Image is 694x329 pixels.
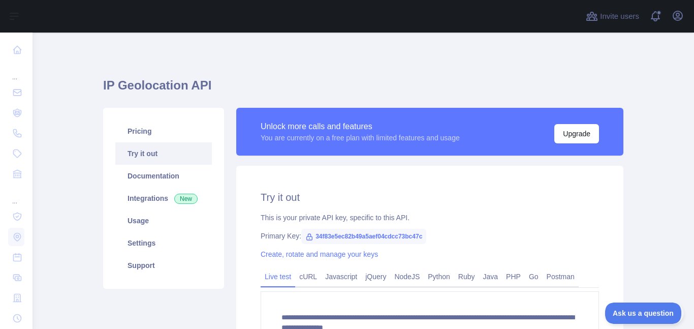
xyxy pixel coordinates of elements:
div: ... [8,185,24,205]
a: Live test [261,268,295,285]
h2: Try it out [261,190,599,204]
a: NodeJS [390,268,424,285]
div: Primary Key: [261,231,599,241]
a: Try it out [115,142,212,165]
button: Upgrade [554,124,599,143]
span: 34f83e5ec82b49a5aef04cdcc73bc47c [301,229,426,244]
a: Python [424,268,454,285]
a: Java [479,268,502,285]
a: Integrations New [115,187,212,210]
a: cURL [295,268,321,285]
a: Create, rotate and manage your keys [261,250,378,258]
a: Go [525,268,543,285]
span: Invite users [600,11,639,22]
span: New [174,194,198,204]
a: Support [115,254,212,277]
a: PHP [502,268,525,285]
a: jQuery [361,268,390,285]
div: This is your private API key, specific to this API. [261,213,599,223]
div: ... [8,61,24,81]
a: Settings [115,232,212,254]
button: Invite users [584,8,641,24]
a: Postman [543,268,579,285]
a: Usage [115,210,212,232]
h1: IP Geolocation API [103,77,623,102]
a: Ruby [454,268,479,285]
a: Pricing [115,120,212,142]
a: Javascript [321,268,361,285]
div: Unlock more calls and features [261,121,460,133]
iframe: Toggle Customer Support [605,303,684,324]
div: You are currently on a free plan with limited features and usage [261,133,460,143]
a: Documentation [115,165,212,187]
